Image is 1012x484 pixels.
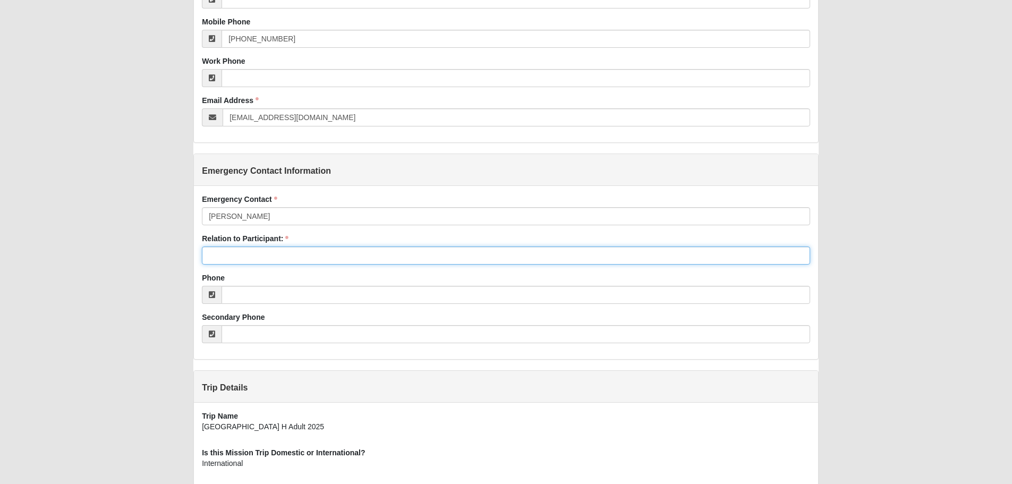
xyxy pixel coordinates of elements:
div: [GEOGRAPHIC_DATA] H Adult 2025 [202,421,810,439]
label: Emergency Contact [202,194,277,205]
label: Is this Mission Trip Domestic or International? [202,447,365,458]
div: International [202,458,810,476]
label: Phone [202,273,225,283]
label: Trip Name [202,411,238,421]
h4: Emergency Contact Information [202,166,810,176]
label: Mobile Phone [202,16,250,27]
label: Work Phone [202,56,245,66]
label: Email Address [202,95,259,106]
label: Secondary Phone [202,312,265,322]
h4: Trip Details [202,383,810,393]
label: Relation to Participant: [202,233,288,244]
